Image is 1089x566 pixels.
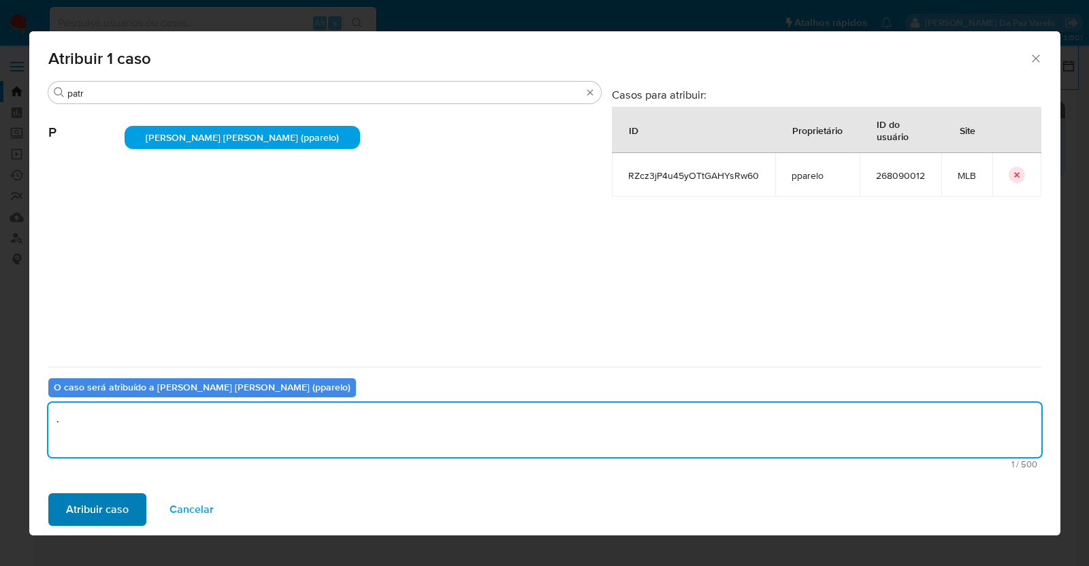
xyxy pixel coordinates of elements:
button: Atribuir caso [48,493,146,526]
div: Site [943,114,992,146]
button: Fechar a janela [1029,52,1041,64]
span: 268090012 [876,169,925,182]
button: Borrar [585,87,596,98]
div: ID [613,114,655,146]
input: Analista de pesquisa [67,87,582,99]
span: MLB [958,169,976,182]
span: P [48,104,125,141]
button: Cancelar [152,493,231,526]
span: Atribuir 1 caso [48,50,1030,67]
span: pparelo [792,169,843,182]
h3: Casos para atribuir: [612,88,1041,101]
b: O caso será atribuído a [PERSON_NAME] [PERSON_NAME] (pparelo) [54,380,351,394]
textarea: . [48,403,1041,457]
span: Atribuir caso [66,495,129,525]
div: [PERSON_NAME] [PERSON_NAME] (pparelo) [125,126,360,149]
span: RZcz3jP4u45yOTtGAHYsRw60 [628,169,759,182]
span: Cancelar [169,495,214,525]
span: Máximo 500 caracteres [52,460,1037,469]
div: Proprietário [776,114,859,146]
div: ID do usuário [860,107,941,152]
span: [PERSON_NAME] [PERSON_NAME] (pparelo) [146,131,339,144]
button: Buscar [54,87,65,98]
div: assign-modal [29,31,1060,535]
button: icon-button [1009,167,1025,183]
